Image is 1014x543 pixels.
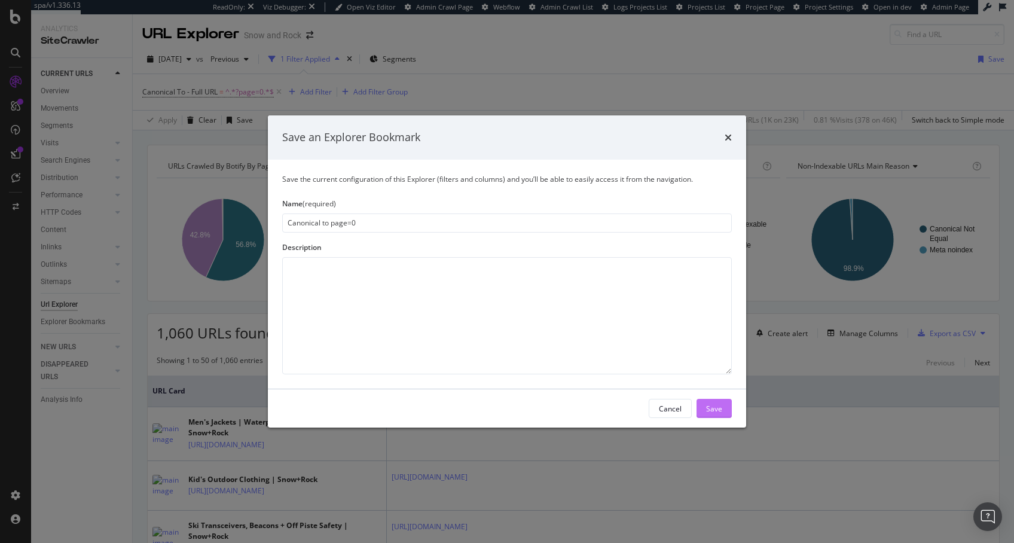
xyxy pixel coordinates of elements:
button: Save [697,399,732,418]
span: Name [282,199,303,209]
div: times [725,130,732,145]
div: modal [268,115,746,428]
input: Enter a name [282,213,732,233]
div: Open Intercom Messenger [973,502,1002,531]
div: Description [282,242,732,252]
div: Save [706,403,722,413]
div: Cancel [659,403,682,413]
button: Cancel [649,399,692,418]
div: Save the current configuration of this Explorer (filters and columns) and you’ll be able to easil... [282,174,732,184]
div: Save an Explorer Bookmark [282,130,420,145]
span: (required) [303,199,336,209]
